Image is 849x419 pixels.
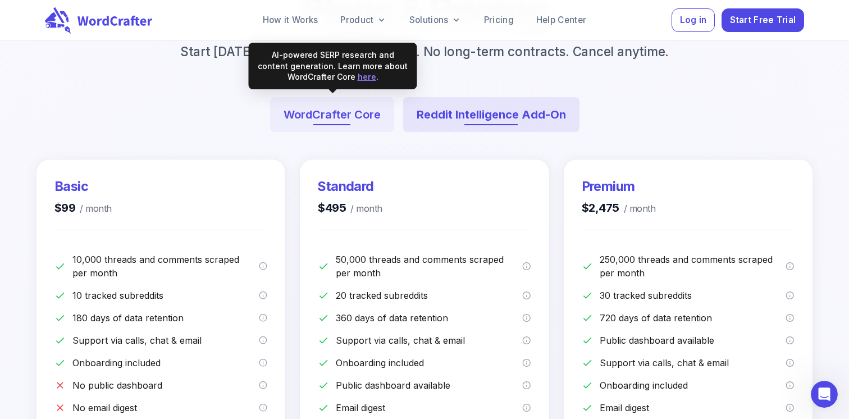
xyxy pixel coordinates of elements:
[336,334,522,347] p: Support via calls, chat & email
[522,291,531,300] svg: Maximum number of subreddits you can monitor for new threads and comments. These are the data sou...
[786,358,795,367] svg: We offer support via calls, chat and email to our customers with the Premium Plan
[72,253,259,280] p: 10,000 threads and comments scraped per month
[811,381,838,408] iframe: Intercom live chat
[600,253,786,280] p: 250,000 threads and comments scraped per month
[786,381,795,390] svg: We offer a hands-on onboarding for the entire team for customers with the Premium Plan. Our struc...
[475,9,523,31] a: Pricing
[259,313,268,322] svg: How long we keep your scraped data in the database. Threads and comments older than 180 days are ...
[259,262,268,271] svg: Maximum number of Reddit threads and comments we scrape monthly from your selected subreddits, an...
[522,358,531,367] svg: We offer a hands-on onboarding for the entire team for customers with the Standard Plan. Our stru...
[722,8,804,33] button: Start Free Trial
[336,379,522,392] p: Public dashboard available
[522,403,531,412] svg: Receive a daily, weekly or monthly email digest of the most important insights from your dashboard.
[254,9,327,31] a: How it Works
[522,381,531,390] svg: Option to make your dashboard publicly accessible via URL, allowing others to view and use it wit...
[336,253,522,280] p: 50,000 threads and comments scraped per month
[318,200,382,216] h4: $495
[336,311,522,325] p: 360 days of data retention
[786,313,795,322] svg: How long we keep your scraped data in the database. Threads and comments older than 720 days are ...
[730,13,796,28] span: Start Free Trial
[72,289,259,302] p: 10 tracked subreddits
[259,358,268,367] svg: We offer a hands-on onboarding for the entire team for customers with the Basic Plan. Our structu...
[54,177,112,195] h3: Basic
[600,379,786,392] p: Onboarding included
[403,97,579,132] button: Reddit Intelligence Add-On
[331,9,395,31] a: Product
[259,336,268,345] svg: We offer support via calls, chat and email to our customers with the Basic Plan
[318,177,382,195] h3: Standard
[72,401,259,415] p: No email digest
[270,97,394,132] button: WordCrafter Core
[582,200,655,216] h4: $2,475
[336,289,522,302] p: 20 tracked subreddits
[72,356,259,370] p: Onboarding included
[336,401,522,415] p: Email digest
[600,289,786,302] p: 30 tracked subreddits
[162,42,687,61] p: Start [DATE] with a free trial for 14 days. No long-term contracts. Cancel anytime.
[522,313,531,322] svg: How long we keep your scraped data in the database. Threads and comments older than 360 days are ...
[358,72,376,81] a: here
[72,311,259,325] p: 180 days of data retention
[54,200,112,216] h4: $99
[600,401,786,415] p: Email digest
[680,13,707,28] span: Log in
[582,177,655,195] h3: Premium
[522,336,531,345] svg: We offer support via calls, chat and email to our customers with the Standard Plan
[72,379,259,392] p: No public dashboard
[400,9,471,31] a: Solutions
[600,356,786,370] p: Support via calls, chat & email
[75,201,111,216] span: / month
[600,334,786,347] p: Public dashboard available
[786,262,795,271] svg: Maximum number of Reddit threads and comments we scrape monthly from your selected subreddits, an...
[258,49,408,83] div: AI-powered SERP research and content generation. Learn more about WordCrafter Core .
[259,381,268,390] svg: Your dashboard remains private and requires login to access. Cannot be shared publicly with other...
[259,291,268,300] svg: Maximum number of subreddits you can monitor for new threads and comments. These are the data sou...
[527,9,595,31] a: Help Center
[619,201,655,216] span: / month
[259,403,268,412] svg: Receive a daily, weekly or monthly email digest of the most important insights from your dashboard.
[72,334,259,347] p: Support via calls, chat & email
[672,8,715,33] button: Log in
[600,311,786,325] p: 720 days of data retention
[786,291,795,300] svg: Maximum number of subreddits you can monitor for new threads and comments. These are the data sou...
[786,403,795,412] svg: Receive a daily, weekly or monthly email digest of the most important insights from your dashboard.
[786,336,795,345] svg: Option to make your dashboard publicly accessible via URL, allowing others to view and use it wit...
[522,262,531,271] svg: Maximum number of Reddit threads and comments we scrape monthly from your selected subreddits, an...
[346,201,382,216] span: / month
[336,356,522,370] p: Onboarding included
